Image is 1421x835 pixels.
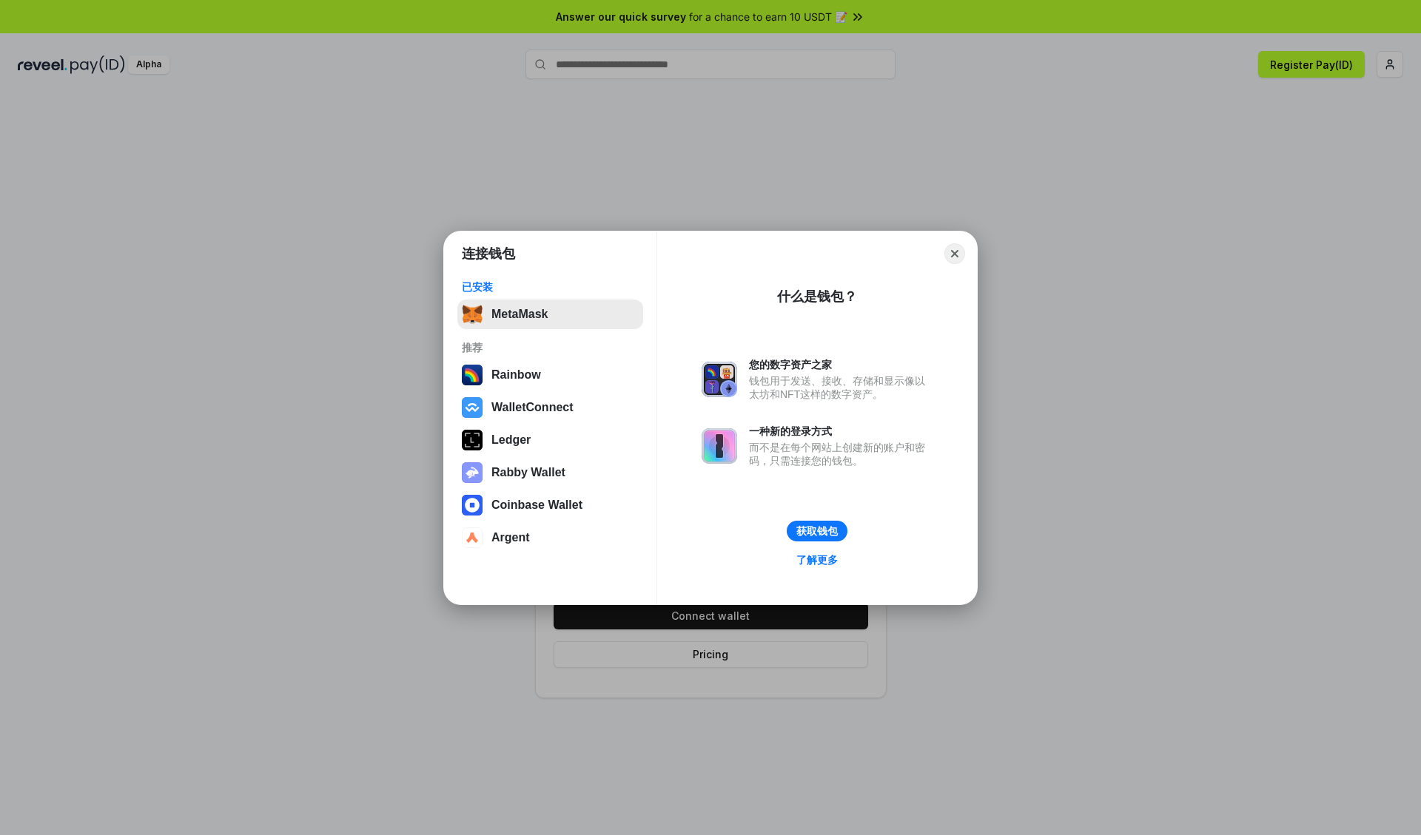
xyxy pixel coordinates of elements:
[749,374,933,401] div: 钱包用于发送、接收、存储和显示像以太坊和NFT这样的数字资产。
[462,341,639,354] div: 推荐
[462,365,483,385] img: svg+xml,%3Csvg%20width%3D%22120%22%20height%3D%22120%22%20viewBox%3D%220%200%20120%20120%22%20fil...
[749,425,933,438] div: 一种新的登录方式
[462,527,483,548] img: svg+xml,%3Csvg%20width%3D%2228%22%20height%3D%2228%22%20viewBox%3D%220%200%2028%2028%22%20fill%3D...
[462,397,483,418] img: svg+xml,%3Csvg%20width%3D%2228%22%20height%3D%2228%22%20viewBox%3D%220%200%2028%2028%22%20fill%3D...
[457,490,643,520] button: Coinbase Wallet
[491,401,574,414] div: WalletConnect
[777,288,857,305] div: 什么是钱包？
[702,428,737,464] img: svg+xml,%3Csvg%20xmlns%3D%22http%3A%2F%2Fwww.w3.org%2F2000%2Fsvg%22%20fill%3D%22none%22%20viewBox...
[749,441,933,467] div: 而不是在每个网站上创建新的账户和密码，只需连接您的钱包。
[787,521,847,541] button: 获取钱包
[457,300,643,329] button: MetaMask
[457,393,643,422] button: WalletConnect
[462,304,483,325] img: svg+xml,%3Csvg%20fill%3D%22none%22%20height%3D%2233%22%20viewBox%3D%220%200%2035%2033%22%20width%...
[457,523,643,552] button: Argent
[491,368,541,382] div: Rainbow
[462,495,483,515] img: svg+xml,%3Csvg%20width%3D%2228%22%20height%3D%2228%22%20viewBox%3D%220%200%2028%2028%22%20fill%3D...
[491,531,530,544] div: Argent
[787,550,847,569] a: 了解更多
[796,524,838,538] div: 获取钱包
[491,466,565,479] div: Rabby Wallet
[702,362,737,397] img: svg+xml,%3Csvg%20xmlns%3D%22http%3A%2F%2Fwww.w3.org%2F2000%2Fsvg%22%20fill%3D%22none%22%20viewBox...
[462,280,639,294] div: 已安装
[462,462,483,483] img: svg+xml,%3Csvg%20xmlns%3D%22http%3A%2F%2Fwww.w3.org%2F2000%2Fsvg%22%20fill%3D%22none%22%20viewBox...
[749,358,933,371] div: 您的数字资产之家
[462,245,515,263] h1: 连接钱包
[491,498,582,512] div: Coinbase Wallet
[462,430,483,450] img: svg+xml,%3Csvg%20xmlns%3D%22http%3A%2F%2Fwww.w3.org%2F2000%2Fsvg%22%20width%3D%2228%22%20height%3...
[944,243,965,264] button: Close
[457,425,643,455] button: Ledger
[457,458,643,487] button: Rabby Wallet
[457,360,643,390] button: Rainbow
[491,433,531,447] div: Ledger
[796,553,838,567] div: 了解更多
[491,308,548,321] div: MetaMask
